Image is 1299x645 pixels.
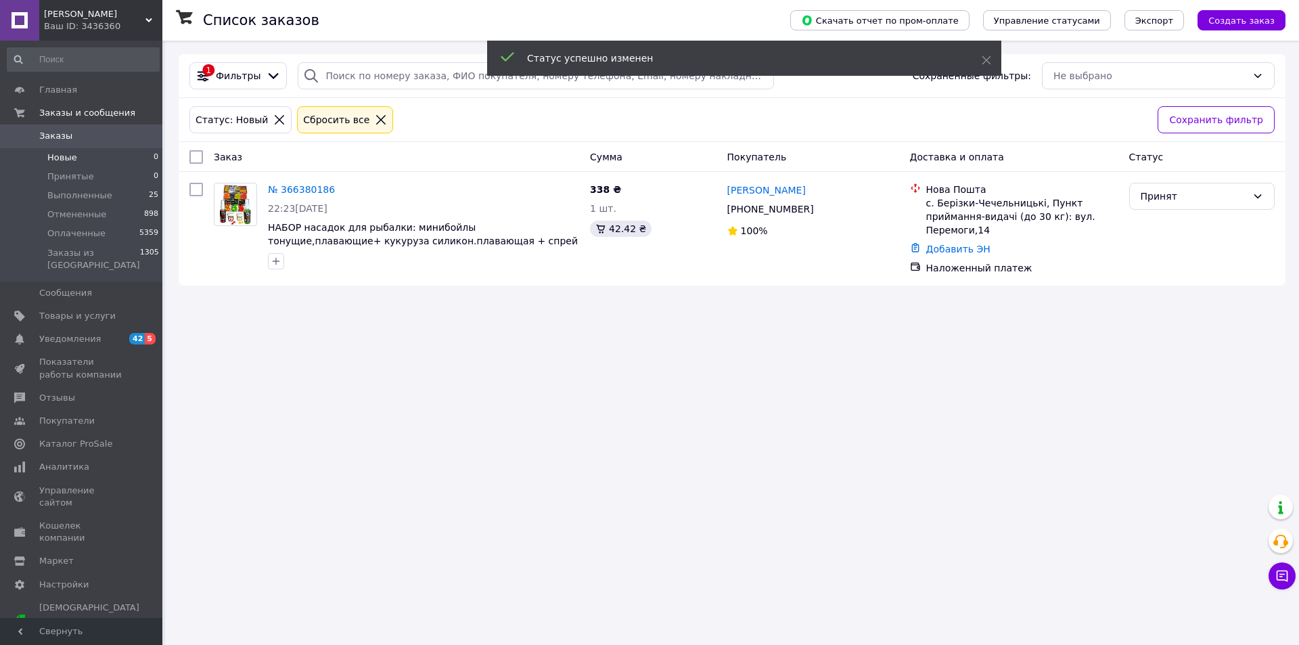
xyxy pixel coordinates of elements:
[1208,16,1275,26] span: Создать заказ
[47,247,140,271] span: Заказы из [GEOGRAPHIC_DATA]
[220,183,252,225] img: Фото товару
[1141,189,1247,204] div: Принят
[741,225,768,236] span: 100%
[47,227,106,240] span: Оплаченные
[1269,562,1296,590] button: Чат с покупателем
[39,485,125,509] span: Управление сайтом
[39,356,125,380] span: Показатели работы компании
[193,112,271,127] div: Статус: Новый
[910,152,1004,162] span: Доставка и оплата
[214,152,242,162] span: Заказ
[268,222,578,260] a: НАБОР насадок для рыбалки: минибойлы тонущие,плавающие+ кукуруза силикон.плавающая + спрей DeepGr...
[727,183,806,197] a: [PERSON_NAME]
[140,247,159,271] span: 1305
[590,203,616,214] span: 1 шт.
[216,69,260,83] span: Фильтры
[727,152,787,162] span: Покупатель
[154,152,158,164] span: 0
[39,602,139,639] span: [DEMOGRAPHIC_DATA] и счета
[1053,68,1247,83] div: Не выбрано
[1124,10,1184,30] button: Экспорт
[1158,106,1275,133] button: Сохранить фильтр
[39,107,135,119] span: Заказы и сообщения
[139,227,158,240] span: 5359
[1184,14,1285,25] a: Создать заказ
[39,392,75,404] span: Отзывы
[725,200,817,219] div: [PHONE_NUMBER]
[1169,112,1263,127] span: Сохранить фильтр
[1198,10,1285,30] button: Создать заказ
[47,208,106,221] span: Отмененные
[1135,16,1173,26] span: Экспорт
[39,130,72,142] span: Заказы
[47,171,94,183] span: Принятые
[39,438,112,450] span: Каталог ProSale
[1129,152,1164,162] span: Статус
[994,16,1100,26] span: Управление статусами
[926,183,1118,196] div: Нова Пошта
[47,190,112,202] span: Выполненные
[39,579,89,591] span: Настройки
[144,208,158,221] span: 898
[590,221,652,237] div: 42.42 ₴
[39,415,95,427] span: Покупатели
[983,10,1111,30] button: Управление статусами
[149,190,158,202] span: 25
[47,152,77,164] span: Новые
[39,310,116,322] span: Товары и услуги
[39,461,89,473] span: Аналитика
[790,10,970,30] button: Скачать отчет по пром-оплате
[7,47,160,72] input: Поиск
[44,20,162,32] div: Ваш ID: 3436360
[300,112,372,127] div: Сбросить все
[39,84,77,96] span: Главная
[44,8,145,20] span: ФОП ШЕВЧЕНКО ГЕННАДІЙ ОЛЕКСАНДРОВИЧ
[39,287,92,299] span: Сообщения
[154,171,158,183] span: 0
[527,51,948,65] div: Статус успешно изменен
[214,183,257,226] a: Фото товару
[129,333,145,344] span: 42
[926,261,1118,275] div: Наложенный платеж
[590,152,622,162] span: Сумма
[39,555,74,567] span: Маркет
[268,203,327,214] span: 22:23[DATE]
[926,196,1118,237] div: с. Берізки-Чечельницькі, Пункт приймання-видачі (до 30 кг): вул. Перемоги,14
[801,14,959,26] span: Скачать отчет по пром-оплате
[268,184,335,195] a: № 366380186
[203,12,319,28] h1: Список заказов
[145,333,156,344] span: 5
[39,520,125,544] span: Кошелек компании
[39,333,101,345] span: Уведомления
[590,184,621,195] span: 338 ₴
[926,244,990,254] a: Добавить ЭН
